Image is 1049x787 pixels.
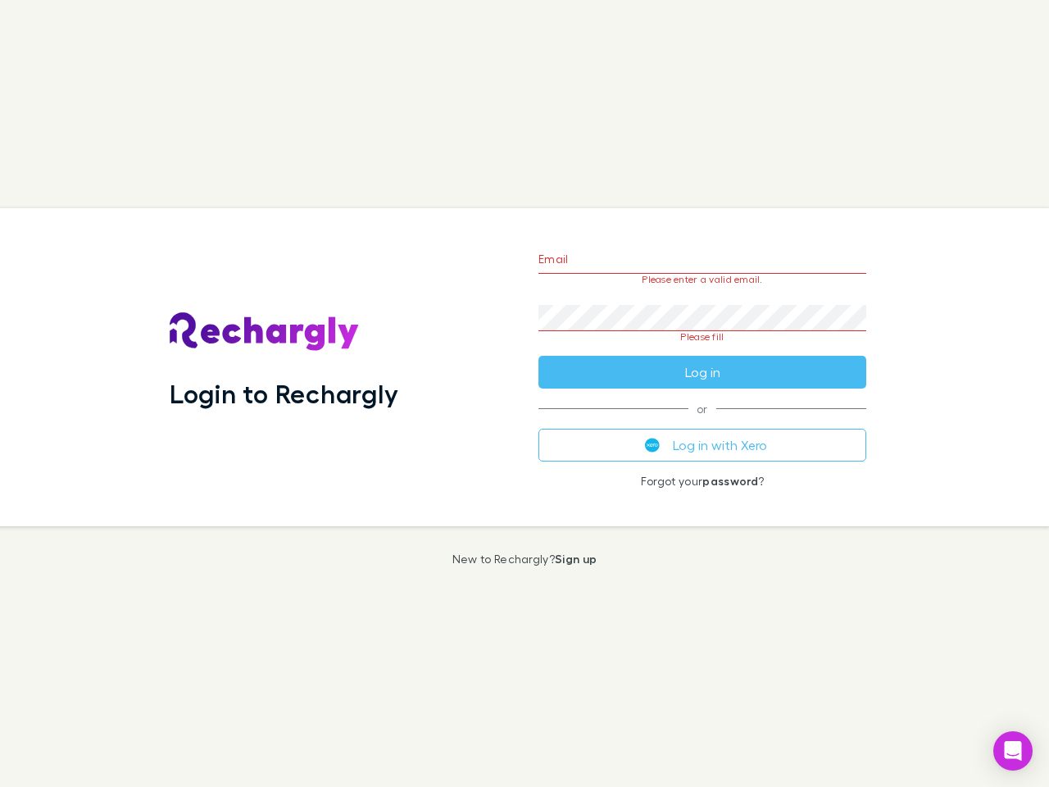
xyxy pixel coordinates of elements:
p: Please fill [538,331,866,343]
p: New to Rechargly? [452,553,597,566]
span: or [538,408,866,409]
img: Rechargly's Logo [170,312,360,352]
a: password [702,474,758,488]
p: Forgot your ? [538,475,866,488]
p: Please enter a valid email. [538,274,866,285]
img: Xero's logo [645,438,660,453]
h1: Login to Rechargly [170,378,398,409]
button: Log in [538,356,866,389]
button: Log in with Xero [538,429,866,462]
a: Sign up [555,552,597,566]
div: Open Intercom Messenger [993,731,1033,771]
